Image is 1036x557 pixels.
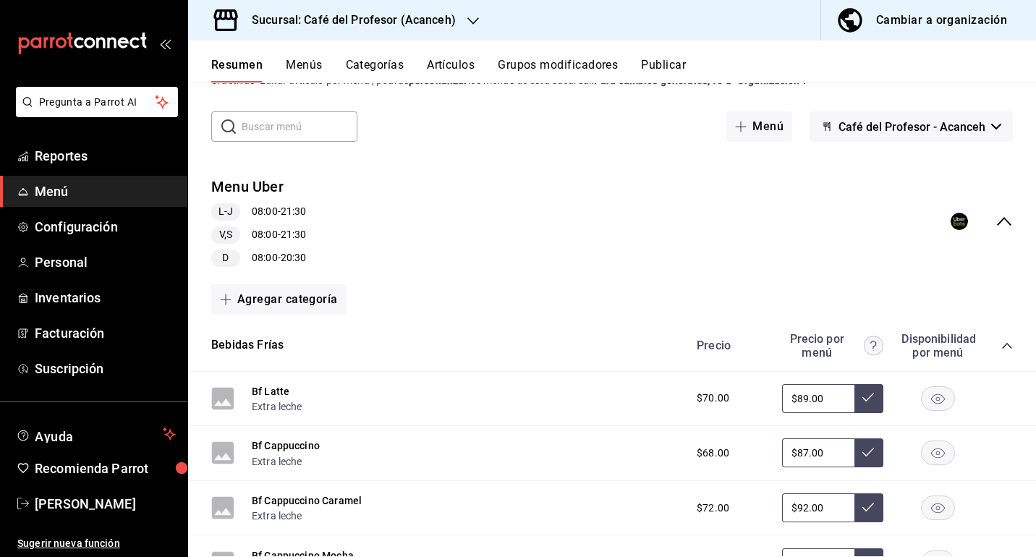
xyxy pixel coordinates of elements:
span: Suscripción [35,359,176,378]
div: Cambiar a organización [876,10,1007,30]
div: Disponibilidad por menú [901,332,974,360]
button: open_drawer_menu [159,38,171,49]
div: 08:00 - 20:30 [211,250,306,267]
button: collapse-category-row [1001,340,1013,352]
button: Café del Profesor - Acanceh [810,111,1013,142]
div: Precio por menú [782,332,883,360]
span: D [216,250,234,265]
button: Bf Cappuccino [252,438,320,453]
span: Inventarios [35,288,176,307]
div: collapse-menu-row [188,165,1036,278]
button: Bf Latte [252,384,289,399]
span: Configuración [35,217,176,237]
button: Grupos modificadores [498,58,618,82]
span: [PERSON_NAME] [35,494,176,514]
button: Menú [726,111,792,142]
button: Menu Uber [211,177,284,197]
span: L-J [213,204,239,219]
div: Precio [682,339,775,352]
input: Sin ajuste [782,493,854,522]
span: Personal [35,252,176,272]
span: Menú [35,182,176,201]
span: $68.00 [697,446,729,461]
div: 08:00 - 21:30 [211,226,306,244]
button: Extra leche [252,509,302,523]
button: Pregunta a Parrot AI [16,87,178,117]
button: Publicar [641,58,686,82]
button: Bf Cappuccino Caramel [252,493,362,508]
button: Bebidas Frías [211,337,284,354]
span: Facturación [35,323,176,343]
span: Café del Profesor - Acanceh [838,120,985,134]
span: Reportes [35,146,176,166]
input: Sin ajuste [782,384,854,413]
span: Sugerir nueva función [17,536,176,551]
a: Pregunta a Parrot AI [10,105,178,120]
span: Recomienda Parrot [35,459,176,478]
span: Pregunta a Parrot AI [39,95,156,110]
div: navigation tabs [211,58,1036,82]
button: Menús [286,58,322,82]
h3: Sucursal: Café del Profesor (Acanceh) [240,12,456,29]
button: Resumen [211,58,263,82]
span: $72.00 [697,501,729,516]
button: Extra leche [252,399,302,414]
input: Sin ajuste [782,438,854,467]
input: Buscar menú [242,112,357,141]
button: Artículos [427,58,475,82]
button: Agregar categoría [211,284,347,315]
span: Ayuda [35,425,157,443]
button: Categorías [346,58,404,82]
span: V,S [213,227,238,242]
button: Extra leche [252,454,302,469]
span: $70.00 [697,391,729,406]
div: 08:00 - 21:30 [211,203,306,221]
